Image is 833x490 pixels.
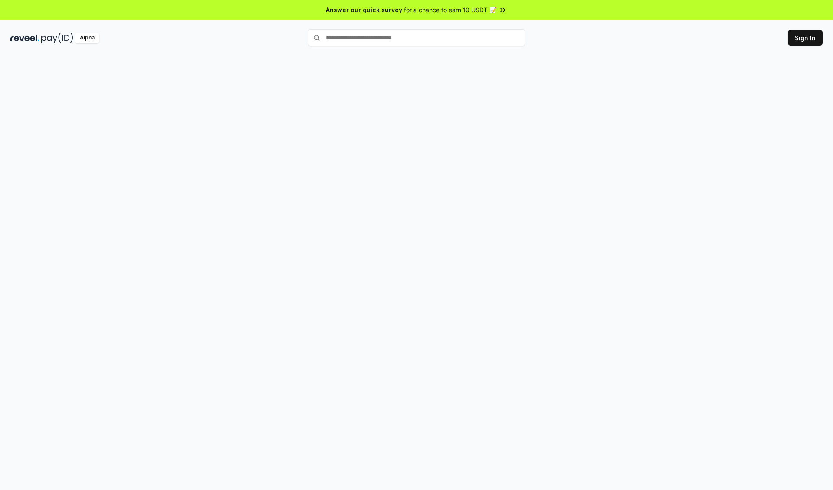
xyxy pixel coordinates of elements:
span: for a chance to earn 10 USDT 📝 [404,5,497,14]
img: reveel_dark [10,33,39,43]
span: Answer our quick survey [326,5,402,14]
div: Alpha [75,33,99,43]
img: pay_id [41,33,73,43]
button: Sign In [788,30,823,46]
